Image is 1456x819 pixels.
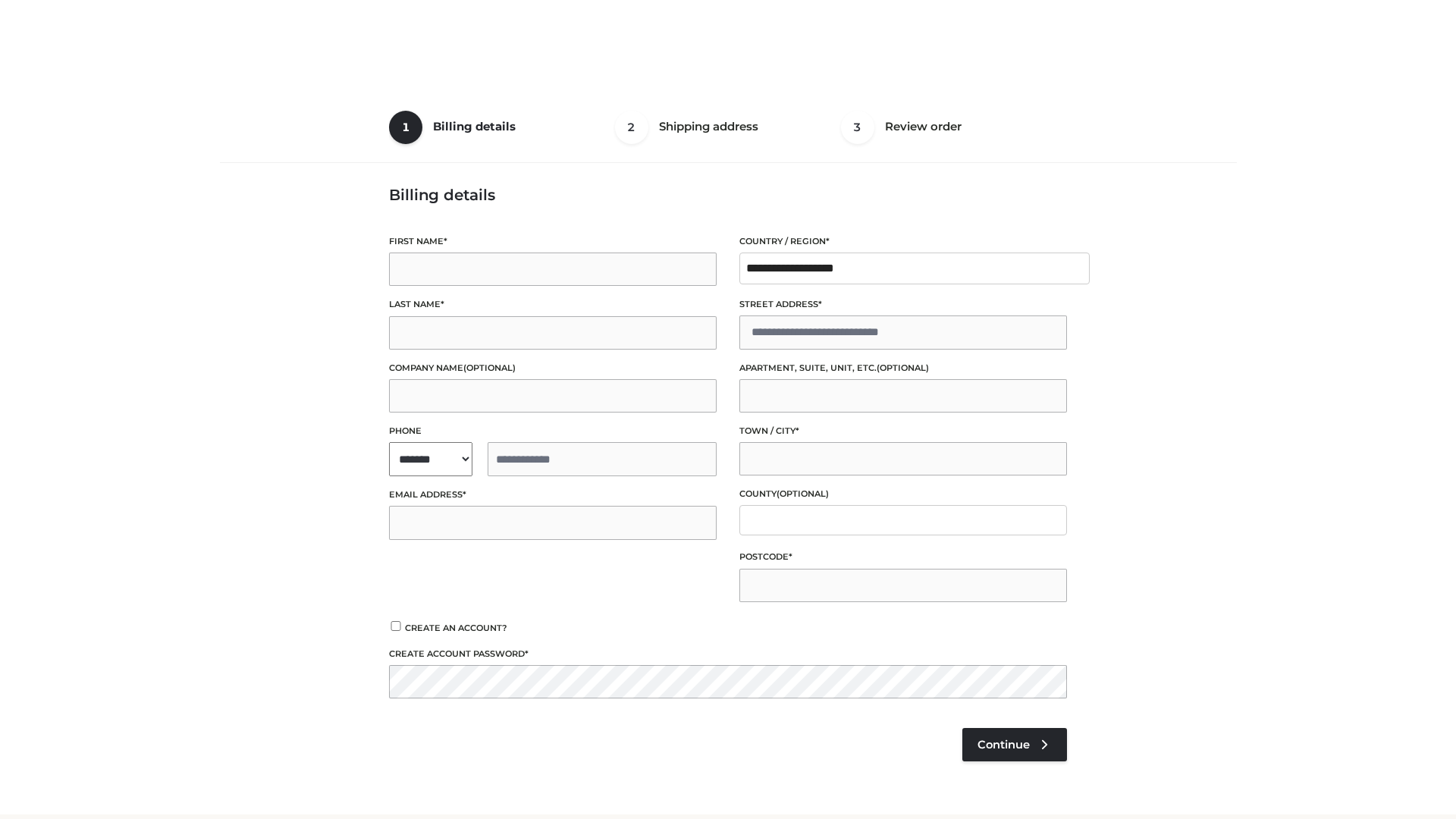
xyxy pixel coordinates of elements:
span: Review order [885,119,962,133]
label: County [739,487,1067,501]
label: Email address [389,488,717,502]
label: Apartment, suite, unit, etc. [739,361,1067,375]
span: Create an account? [405,623,507,633]
input: Create an account? [389,621,403,631]
span: (optional) [463,362,516,373]
span: Shipping address [659,119,758,133]
span: Continue [977,738,1030,752]
h3: Billing details [389,186,1067,204]
span: (optional) [877,362,929,373]
span: 3 [841,111,874,144]
label: Street address [739,297,1067,312]
span: 2 [615,111,648,144]
label: Create account password [389,647,1067,661]
span: (optional) [777,488,829,499]
label: Country / Region [739,234,1067,249]
label: Postcode [739,550,1067,564]
span: 1 [389,111,422,144]
a: Continue [962,728,1067,761]
label: First name [389,234,717,249]
span: Billing details [433,119,516,133]
label: Company name [389,361,717,375]
label: Last name [389,297,717,312]
label: Phone [389,424,717,438]
label: Town / City [739,424,1067,438]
